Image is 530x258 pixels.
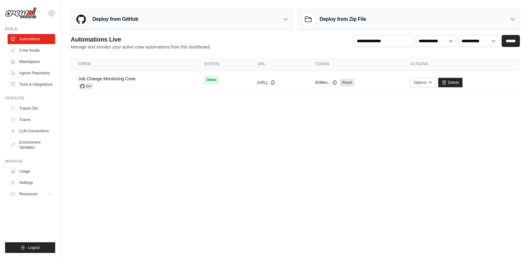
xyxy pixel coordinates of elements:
img: GitHub Logo [75,13,87,26]
th: Crew [71,58,197,71]
h3: Deploy from GitHub [92,15,138,23]
th: Actions [403,58,520,71]
a: Traces [8,115,55,125]
a: Agents Repository [8,68,55,78]
div: Manage [5,159,55,164]
th: URL [250,58,308,71]
button: Options [410,78,436,87]
button: 8296ec... [315,80,337,85]
a: Settings [8,178,55,188]
a: Reset [340,79,355,86]
th: Token [308,58,402,71]
h3: Deploy from Zip File [320,15,366,23]
span: Online [204,76,219,84]
h2: Automations Live [71,35,211,44]
a: Automations [8,34,55,44]
a: Usage [8,166,55,176]
div: Build [5,26,55,32]
div: Operate [5,96,55,101]
span: Logout [28,245,40,250]
a: Traces Old [8,103,55,113]
img: Logo [5,7,37,19]
span: GH [78,83,93,89]
a: Job Change Monitoring Crew [78,76,135,81]
button: Logout [5,242,55,253]
a: LLM Connections [8,126,55,136]
p: Manage and monitor your active crew automations from this dashboard. [71,44,211,50]
button: Resources [8,189,55,199]
a: Tools & Integrations [8,79,55,89]
a: Crew Studio [8,45,55,55]
span: Resources [19,192,37,197]
a: Marketplace [8,57,55,67]
a: Delete [438,78,462,87]
th: Status [197,58,250,71]
a: Environment Variables [8,137,55,152]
